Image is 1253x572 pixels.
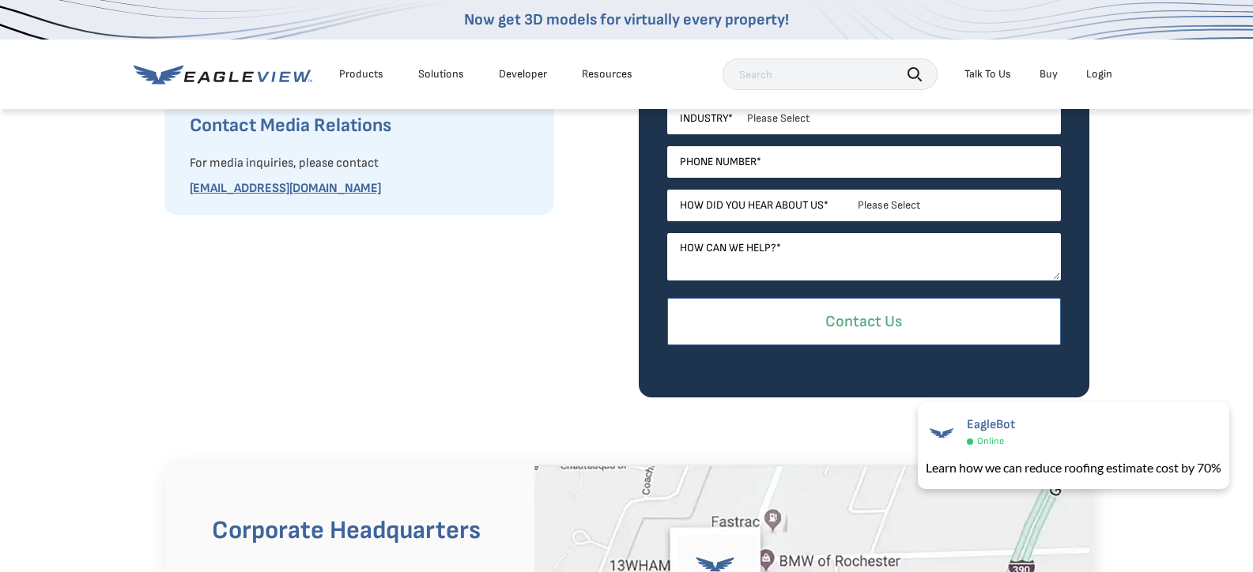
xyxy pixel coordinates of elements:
[667,298,1061,346] input: Contact Us
[582,67,632,81] div: Resources
[418,67,464,81] div: Solutions
[339,67,383,81] div: Products
[464,10,789,29] a: Now get 3D models for virtually every property!
[1086,67,1112,81] div: Login
[499,67,547,81] a: Developer
[964,67,1011,81] div: Talk To Us
[190,151,538,176] p: For media inquiries, please contact
[926,417,957,449] img: EagleBot
[1040,67,1058,81] a: Buy
[723,58,938,90] input: Search
[190,113,538,138] h3: Contact Media Relations
[926,458,1221,477] div: Learn how we can reduce roofing estimate cost by 70%
[967,417,1015,432] span: EagleBot
[212,512,511,550] h2: Corporate Headquarters
[190,181,381,196] a: [EMAIL_ADDRESS][DOMAIN_NAME]
[977,435,1004,447] span: Online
